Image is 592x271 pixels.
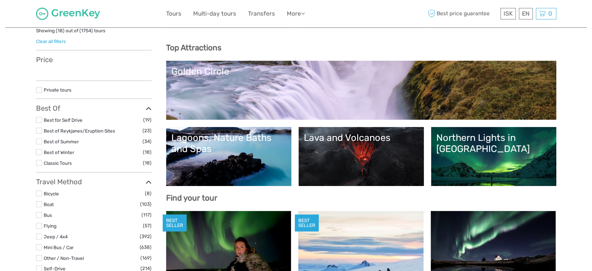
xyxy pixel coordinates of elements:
[141,211,152,219] span: (117)
[44,255,84,261] a: Other / Non-Travel
[44,212,52,218] a: Bus
[143,159,152,167] span: (18)
[426,8,499,19] span: Best price guarantee
[140,200,152,208] span: (103)
[166,193,217,203] b: Find your tour
[145,189,152,197] span: (8)
[36,39,66,44] a: Clear all filters
[166,9,181,19] a: Tours
[166,43,221,52] b: Top Attractions
[36,56,152,64] h3: Price
[171,132,286,155] div: Lagoons, Nature Baths and Spas
[143,137,152,145] span: (34)
[436,132,551,181] a: Northern Lights in [GEOGRAPHIC_DATA]
[504,10,513,17] span: ISK
[193,9,236,19] a: Multi-day tours
[547,10,553,17] span: 0
[58,27,63,34] label: 18
[44,139,79,144] a: Best of Summer
[44,117,83,123] a: Best for Self Drive
[36,178,152,186] h3: Travel Method
[44,87,71,93] a: Private tours
[36,27,152,38] div: Showing ( ) out of ( ) tours
[36,104,152,112] h3: Best Of
[436,132,551,155] div: Northern Lights in [GEOGRAPHIC_DATA]
[171,66,551,115] a: Golden Circle
[44,234,68,239] a: Jeep / 4x4
[140,243,152,251] span: (638)
[140,232,152,240] span: (392)
[140,254,152,262] span: (169)
[519,8,533,19] div: EN
[163,214,187,232] div: BEST SELLER
[44,128,115,134] a: Best of Reykjanes/Eruption Sites
[44,202,54,207] a: Boat
[44,150,74,155] a: Best of Winter
[248,9,275,19] a: Transfers
[44,245,74,250] a: Mini Bus / Car
[143,116,152,124] span: (19)
[304,132,419,143] div: Lava and Volcanoes
[143,222,152,230] span: (57)
[81,27,91,34] label: 1754
[44,160,72,166] a: Classic Tours
[143,148,152,156] span: (18)
[36,8,100,20] img: 1287-122375c5-1c4a-481d-9f75-0ef7bf1191bb_logo_small.jpg
[143,127,152,135] span: (23)
[295,214,319,232] div: BEST SELLER
[287,9,305,19] a: More
[171,66,551,77] div: Golden Circle
[44,191,59,196] a: Bicycle
[44,223,57,229] a: Flying
[304,132,419,181] a: Lava and Volcanoes
[171,132,286,181] a: Lagoons, Nature Baths and Spas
